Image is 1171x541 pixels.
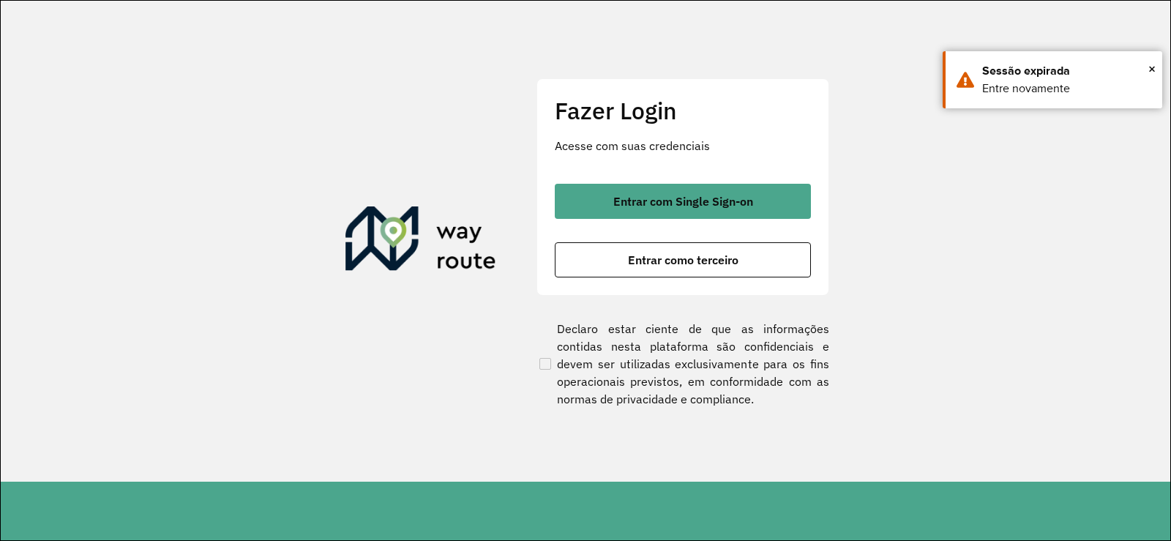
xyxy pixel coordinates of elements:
[536,320,829,408] label: Declaro estar ciente de que as informações contidas nesta plataforma são confidenciais e devem se...
[555,242,811,277] button: button
[628,254,738,266] span: Entrar como terceiro
[345,206,496,277] img: Roteirizador AmbevTech
[555,97,811,124] h2: Fazer Login
[613,195,753,207] span: Entrar com Single Sign-on
[555,184,811,219] button: button
[982,62,1151,80] div: Sessão expirada
[555,137,811,154] p: Acesse com suas credenciais
[1148,58,1156,80] span: ×
[982,80,1151,97] div: Entre novamente
[1148,58,1156,80] button: Close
